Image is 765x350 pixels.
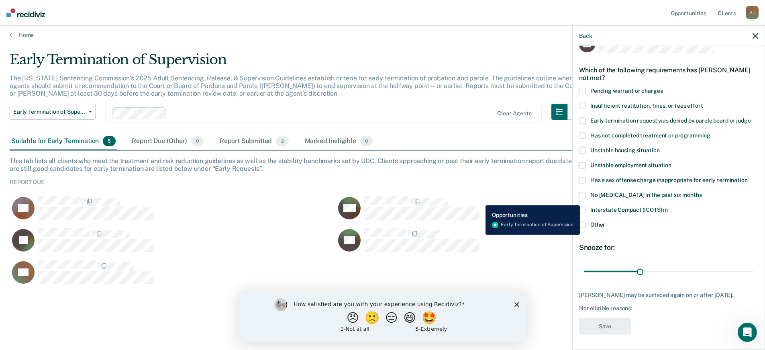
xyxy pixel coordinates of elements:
button: Back [579,32,592,39]
div: Early Termination of Supervision [10,51,583,74]
div: [PERSON_NAME] may be surfaced again on or after [DATE]. [579,291,758,298]
div: Report Due (Other) [130,133,205,150]
span: Early termination request was denied by parole board or judge [590,117,751,123]
img: Recidiviz [6,8,45,17]
div: CaseloadOpportunityCell-238029 [10,196,336,228]
div: CaseloadOpportunityCell-258478 [336,196,662,228]
div: This tab lists all clients who meet the treatment and risk reduction guidelines as well as the st... [10,157,755,172]
span: Other [590,221,605,227]
span: 0 [191,136,204,146]
div: Clear agents [497,110,531,117]
div: Not eligible reasons: [579,305,758,312]
div: Marked Ineligible [303,133,375,150]
div: CaseloadOpportunityCell-74087 [336,228,662,260]
span: Unstable employment situation [590,162,671,168]
div: Suitable for Early Termination [10,133,117,150]
span: No [MEDICAL_DATA] in the past six months [590,191,702,198]
span: 5 [103,136,116,146]
a: Home [10,31,755,39]
span: Pending warrant or charges [590,87,663,94]
span: Early Termination of Supervision [13,108,86,115]
div: Report Submitted [218,133,290,150]
div: Which of the following requirements has [PERSON_NAME] not met? [579,59,758,88]
button: Save [579,318,631,334]
iframe: Intercom live chat [738,323,757,342]
span: Interstate Compact (ICOTS) in [590,206,668,213]
span: 0 [360,136,373,146]
span: Has not completed treatment or programming [590,132,710,138]
p: The [US_STATE] Sentencing Commission’s 2025 Adult Sentencing, Release, & Supervision Guidelines e... [10,74,581,97]
div: CaseloadOpportunityCell-223277 [10,260,336,292]
div: A J [746,6,759,19]
span: Has a sex offense charge inappropriate for early termination [590,176,748,183]
span: 2 [276,136,288,146]
div: Report Due [10,179,755,189]
span: Unstable housing situation [590,147,659,153]
div: Snooze for: [579,243,758,252]
span: Insufficient restitution, fines, or fees effort [590,102,703,108]
div: CaseloadOpportunityCell-206805 [10,228,336,260]
iframe: Survey by Kim from Recidiviz [239,290,526,342]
